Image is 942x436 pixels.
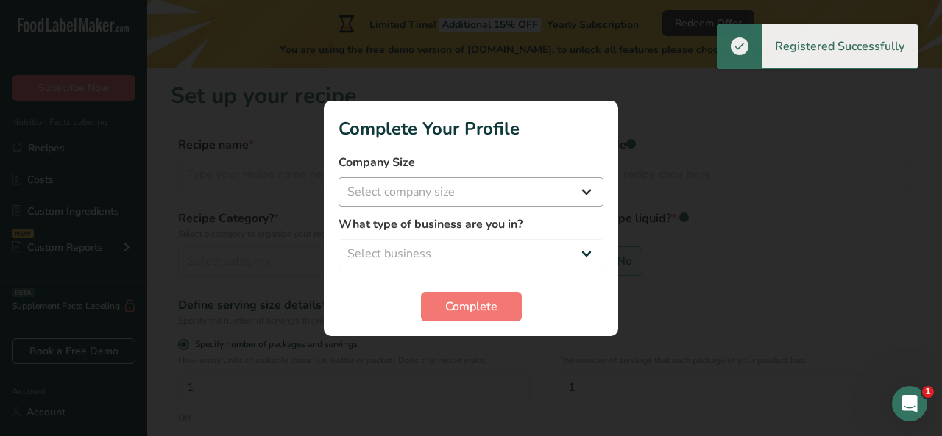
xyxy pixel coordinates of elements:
label: What type of business are you in? [339,215,603,233]
iframe: Intercom live chat [892,386,927,421]
span: 1 [922,386,934,398]
h1: Complete Your Profile [339,115,603,142]
span: Complete [445,298,497,315]
div: Registered Successfully [762,24,918,68]
label: Company Size [339,154,603,171]
button: Complete [421,292,522,321]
